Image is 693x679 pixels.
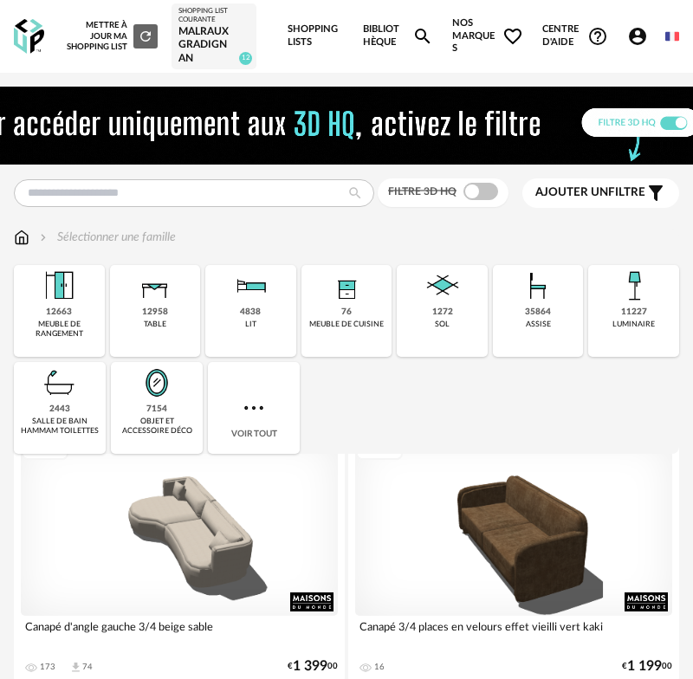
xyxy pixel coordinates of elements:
[39,362,81,404] img: Salle%20de%20bain.png
[309,320,384,329] div: meuble de cuisine
[134,265,176,307] img: Table.png
[522,178,679,208] button: Ajouter unfiltre Filter icon
[46,307,72,318] div: 12663
[422,265,463,307] img: Sol.png
[622,661,672,672] div: € 00
[288,661,338,672] div: € 00
[40,662,55,672] div: 173
[374,662,385,672] div: 16
[82,662,93,672] div: 74
[136,362,178,404] img: Miroir.png
[502,26,523,47] span: Heart Outline icon
[535,185,645,200] span: filtre
[240,307,261,318] div: 4838
[293,661,327,672] span: 1 399
[116,417,198,436] div: objet et accessoire déco
[435,320,450,329] div: sol
[230,265,271,307] img: Literie.png
[245,320,256,329] div: lit
[326,265,367,307] img: Rangement.png
[517,265,559,307] img: Assise.png
[14,229,29,246] img: svg+xml;base64,PHN2ZyB3aWR0aD0iMTYiIGhlaWdodD0iMTciIHZpZXdCb3g9IjAgMCAxNiAxNyIgZmlsbD0ibm9uZSIgeG...
[178,7,250,25] div: Shopping List courante
[587,26,608,47] span: Help Circle Outline icon
[355,616,672,650] div: Canapé 3/4 places en velours effet vieilli vert kaki
[645,183,666,204] span: Filter icon
[627,661,662,672] span: 1 199
[526,320,551,329] div: assise
[239,52,252,65] span: 12
[64,20,157,52] div: Mettre à jour ma Shopping List
[388,186,457,197] span: Filtre 3D HQ
[208,362,300,454] div: Voir tout
[627,26,656,47] span: Account Circle icon
[178,25,250,66] div: Malraux Gradignan
[178,7,250,66] a: Shopping List courante Malraux Gradignan 12
[36,229,176,246] div: Sélectionner une famille
[36,229,50,246] img: svg+xml;base64,PHN2ZyB3aWR0aD0iMTYiIGhlaWdodD0iMTYiIHZpZXdCb3g9IjAgMCAxNiAxNiIgZmlsbD0ibm9uZSIgeG...
[412,26,433,47] span: Magnify icon
[665,29,679,43] img: fr
[19,320,100,339] div: meuble de rangement
[144,320,166,329] div: table
[535,186,608,198] span: Ajouter un
[341,307,352,318] div: 76
[542,23,607,48] span: Centre d'aideHelp Circle Outline icon
[138,31,153,40] span: Refresh icon
[627,26,648,47] span: Account Circle icon
[69,661,82,674] span: Download icon
[612,320,655,329] div: luminaire
[21,616,338,650] div: Canapé d'angle gauche 3/4 beige sable
[19,417,100,436] div: salle de bain hammam toilettes
[432,307,453,318] div: 1272
[49,404,70,415] div: 2443
[613,265,655,307] img: Luminaire.png
[142,307,168,318] div: 12958
[621,307,647,318] div: 11227
[38,265,80,307] img: Meuble%20de%20rangement.png
[146,404,167,415] div: 7154
[240,394,268,422] img: more.7b13dc1.svg
[525,307,551,318] div: 35864
[14,19,44,55] img: OXP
